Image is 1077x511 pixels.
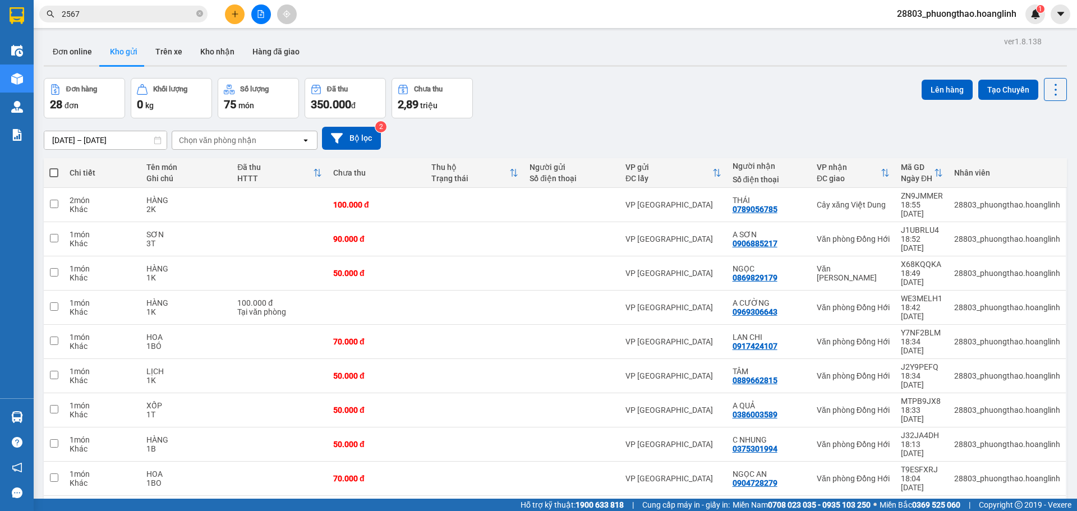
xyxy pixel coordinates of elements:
[232,158,328,188] th: Toggle SortBy
[301,136,310,145] svg: open
[146,230,226,239] div: SƠN
[901,303,943,321] div: 18:42 [DATE]
[44,131,167,149] input: Select a date range.
[895,158,949,188] th: Toggle SortBy
[733,175,806,184] div: Số điện thoại
[901,163,934,172] div: Mã GD
[733,230,806,239] div: A SƠN
[1056,9,1066,19] span: caret-down
[146,264,226,273] div: HÀNG
[224,98,236,111] span: 75
[733,333,806,342] div: LAN CHI
[333,406,420,415] div: 50.000 đ
[146,333,226,342] div: HOA
[131,78,212,118] button: Khối lượng0kg
[277,4,297,24] button: aim
[179,135,256,146] div: Chọn văn phòng nhận
[237,174,313,183] div: HTTT
[225,4,245,24] button: plus
[11,45,23,57] img: warehouse-icon
[978,80,1038,100] button: Tạo Chuyến
[237,307,322,316] div: Tại văn phòng
[530,163,614,172] div: Người gửi
[901,269,943,287] div: 18:49 [DATE]
[70,239,135,248] div: Khác
[733,298,806,307] div: A CƯỜNG
[733,367,806,376] div: TÂM
[11,129,23,141] img: solution-icon
[44,38,101,65] button: Đơn online
[146,298,226,307] div: HÀNG
[901,474,943,492] div: 18:04 [DATE]
[901,225,943,234] div: J1UBRLU4
[733,444,777,453] div: 0375301994
[12,487,22,498] span: message
[625,371,721,380] div: VP [GEOGRAPHIC_DATA]
[70,435,135,444] div: 1 món
[530,174,614,183] div: Số điện thoại
[733,342,777,351] div: 0917424107
[954,200,1060,209] div: 28803_phuongthao.hoanglinh
[733,205,777,214] div: 0789056785
[954,474,1060,483] div: 28803_phuongthao.hoanglinh
[912,500,960,509] strong: 0369 525 060
[146,239,226,248] div: 3T
[70,401,135,410] div: 1 món
[70,196,135,205] div: 2 món
[70,298,135,307] div: 1 món
[625,163,712,172] div: VP gửi
[625,440,721,449] div: VP [GEOGRAPHIC_DATA]
[431,174,509,183] div: Trạng thái
[311,98,351,111] span: 350.000
[733,478,777,487] div: 0904728279
[237,298,322,307] div: 100.000 đ
[237,163,313,172] div: Đã thu
[817,337,890,346] div: Văn phòng Đồng Hới
[733,410,777,419] div: 0386003589
[817,474,890,483] div: Văn phòng Đồng Hới
[70,264,135,273] div: 1 món
[733,273,777,282] div: 0869829179
[145,101,154,110] span: kg
[44,78,125,118] button: Đơn hàng28đơn
[333,234,420,243] div: 90.000 đ
[101,38,146,65] button: Kho gửi
[50,98,62,111] span: 28
[146,478,226,487] div: 1BO
[901,440,943,458] div: 18:13 [DATE]
[1037,5,1044,13] sup: 1
[576,500,624,509] strong: 1900 633 818
[954,168,1060,177] div: Nhân viên
[733,469,806,478] div: NGỌC AN
[922,80,973,100] button: Lên hàng
[146,367,226,376] div: LỊCH
[218,78,299,118] button: Số lượng75món
[811,158,895,188] th: Toggle SortBy
[426,158,524,188] th: Toggle SortBy
[10,7,24,24] img: logo-vxr
[954,269,1060,278] div: 28803_phuongthao.hoanglinh
[257,10,265,18] span: file-add
[969,499,970,511] span: |
[817,406,890,415] div: Văn phòng Đồng Hới
[1030,9,1041,19] img: icon-new-feature
[146,196,226,205] div: HÀNG
[733,401,806,410] div: A QUẢ
[70,444,135,453] div: Khác
[392,78,473,118] button: Chưa thu2,89 triệu
[70,342,135,351] div: Khác
[420,101,438,110] span: triệu
[733,435,806,444] div: C NHUNG
[375,121,386,132] sup: 2
[901,406,943,423] div: 18:33 [DATE]
[817,303,890,312] div: Văn phòng Đồng Hới
[954,371,1060,380] div: 28803_phuongthao.hoanglinh
[70,205,135,214] div: Khác
[11,73,23,85] img: warehouse-icon
[954,440,1060,449] div: 28803_phuongthao.hoanglinh
[196,10,203,17] span: close-circle
[733,239,777,248] div: 0906885217
[62,8,194,20] input: Tìm tên, số ĐT hoặc mã đơn
[888,7,1025,21] span: 28803_phuongthao.hoanglinh
[625,269,721,278] div: VP [GEOGRAPHIC_DATA]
